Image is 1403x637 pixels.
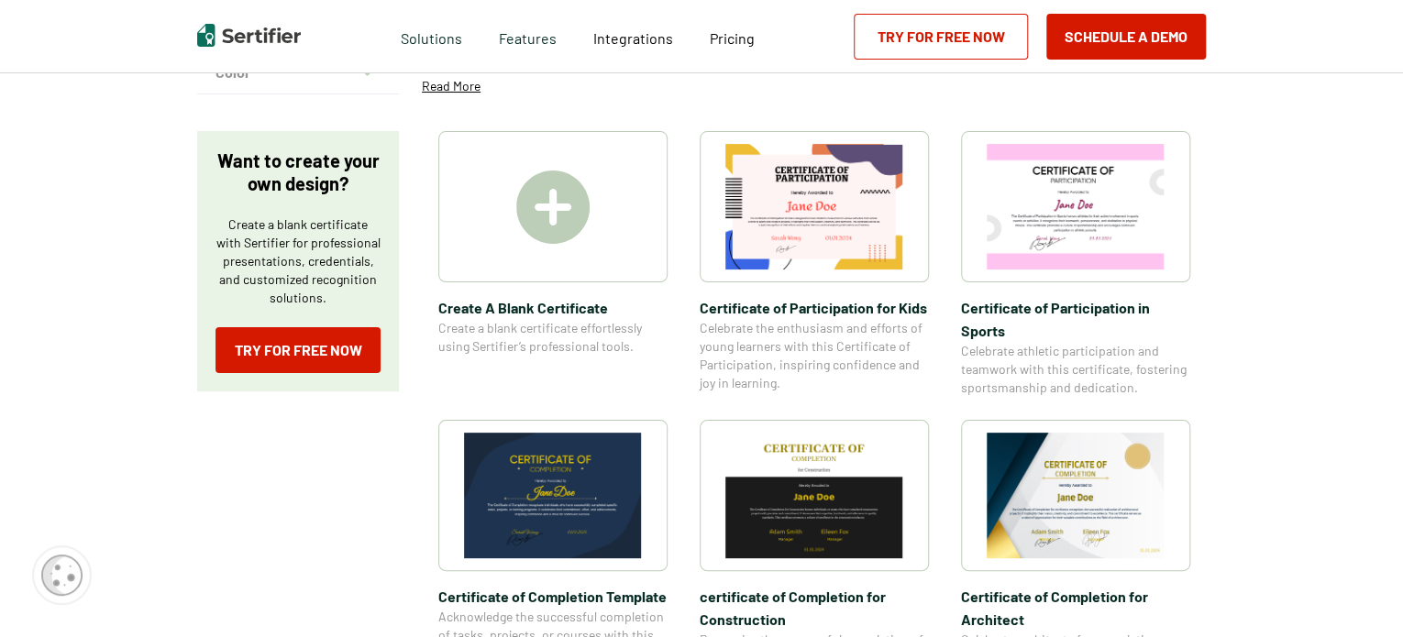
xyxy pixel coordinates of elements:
[438,319,668,356] span: Create a blank certificate effortlessly using Sertifier’s professional tools.
[710,25,755,48] a: Pricing
[700,585,929,631] span: certificate of Completion for Construction
[438,585,668,608] span: Certificate of Completion Template
[854,14,1028,60] a: Try for Free Now
[215,327,381,373] a: Try for Free Now
[197,24,301,47] img: Sertifier | Digital Credentialing Platform
[499,25,557,48] span: Features
[401,25,462,48] span: Solutions
[961,342,1190,397] span: Celebrate athletic participation and teamwork with this certificate, fostering sportsmanship and ...
[725,144,903,269] img: Certificate of Participation for Kids​
[700,296,929,319] span: Certificate of Participation for Kids​
[987,144,1165,269] img: Certificate of Participation in Sports
[438,296,668,319] span: Create A Blank Certificate
[1311,549,1403,637] iframe: Chat Widget
[961,585,1190,631] span: Certificate of Completion​ for Architect
[700,131,929,397] a: Certificate of Participation for Kids​Certificate of Participation for Kids​Celebrate the enthusi...
[700,319,929,392] span: Celebrate the enthusiasm and efforts of young learners with this Certificate of Participation, in...
[961,296,1190,342] span: Certificate of Participation in Sports
[516,170,590,244] img: Create A Blank Certificate
[464,433,642,558] img: Certificate of Completion Template
[593,29,673,47] span: Integrations
[41,555,83,596] img: Cookie Popup Icon
[961,131,1190,397] a: Certificate of Participation in SportsCertificate of Participation in SportsCelebrate athletic pa...
[215,215,381,307] p: Create a blank certificate with Sertifier for professional presentations, credentials, and custom...
[1046,14,1206,60] button: Schedule a Demo
[987,433,1165,558] img: Certificate of Completion​ for Architect
[593,25,673,48] a: Integrations
[725,433,903,558] img: certificate of Completion for Construction
[422,77,481,95] p: Read More
[215,149,381,195] p: Want to create your own design?
[710,29,755,47] span: Pricing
